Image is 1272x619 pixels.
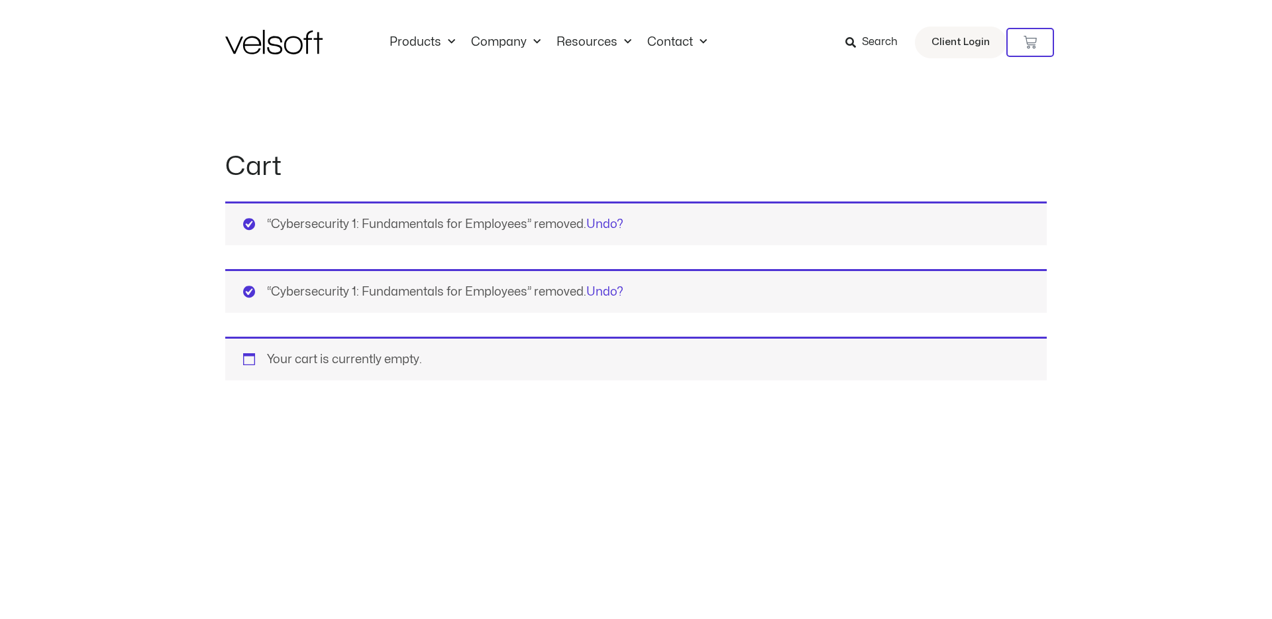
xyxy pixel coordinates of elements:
[639,35,715,50] a: ContactMenu Toggle
[915,27,1006,58] a: Client Login
[586,286,623,298] a: Undo?
[931,34,990,51] span: Client Login
[225,269,1047,313] div: “Cybersecurity 1: Fundamentals for Employees” removed.
[382,35,463,50] a: ProductsMenu Toggle
[845,31,907,54] a: Search
[225,30,323,54] img: Velsoft Training Materials
[586,219,623,230] a: Undo?
[225,148,1047,186] h1: Cart
[549,35,639,50] a: ResourcesMenu Toggle
[862,34,898,51] span: Search
[382,35,715,50] nav: Menu
[463,35,549,50] a: CompanyMenu Toggle
[225,201,1047,245] div: “Cybersecurity 1: Fundamentals for Employees” removed.
[225,337,1047,380] div: Your cart is currently empty.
